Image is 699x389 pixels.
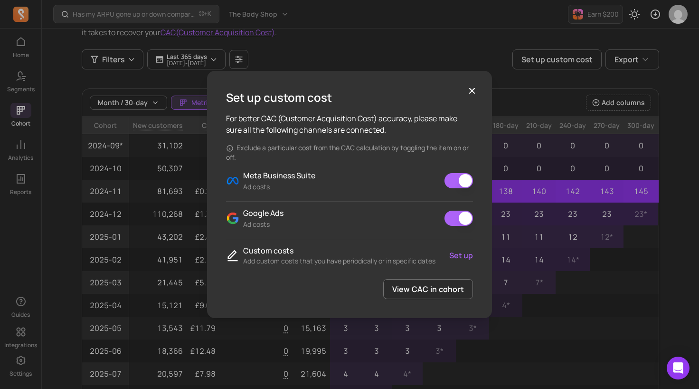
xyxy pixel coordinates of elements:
div: Open Intercom Messenger [667,357,690,379]
img: Meta Business Suite [226,174,239,187]
h3: Set up custom cost [226,90,332,105]
button: View CAC in cohort [383,279,473,299]
p: Exclude a particular cost from the CAC calculation by toggling the item on or off. [226,143,473,162]
p: Ad costs [243,182,315,192]
img: Google Ads [226,212,239,225]
p: Add custom costs that you have periodically or in specific dates [243,256,435,266]
p: Custom costs [243,245,435,256]
p: Google Ads [243,207,283,219]
a: Set up [449,250,473,261]
p: Meta Business Suite [243,170,315,181]
p: For better CAC (Customer Acquisition Cost) accuracy, please make sure all the following channels ... [226,113,473,136]
p: Ad costs [243,220,283,229]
